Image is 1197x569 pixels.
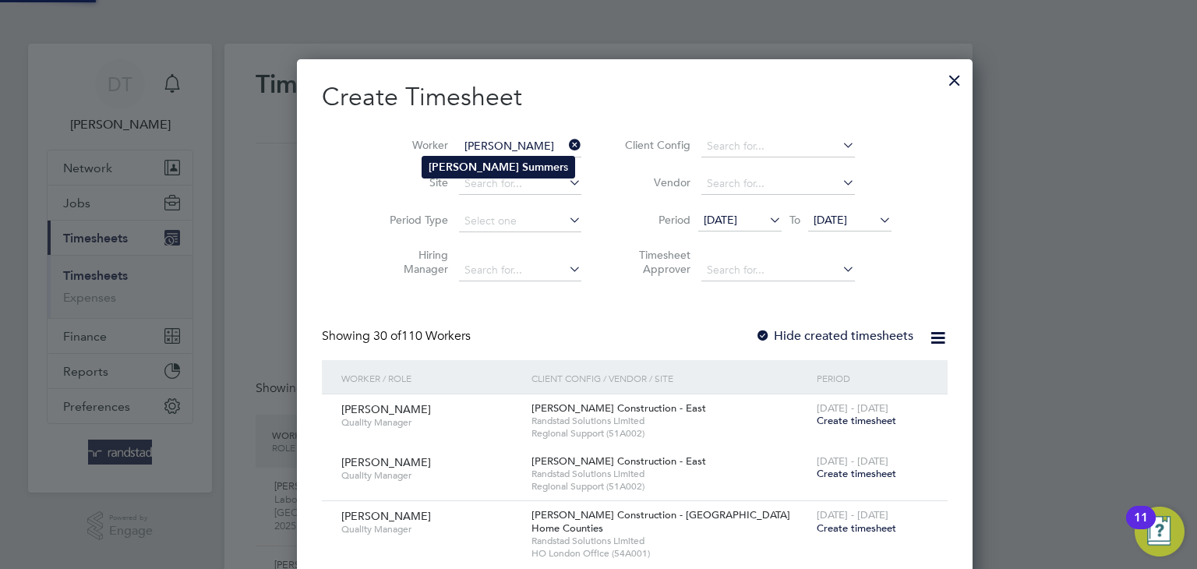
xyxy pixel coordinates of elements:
span: Randstad Solutions Limited [531,415,809,427]
span: To [785,210,805,230]
span: Create timesheet [817,414,896,427]
b: Summer [522,161,563,174]
span: [PERSON_NAME] Construction - East [531,401,706,415]
label: Period [620,213,690,227]
input: Search for... [459,136,581,157]
label: Site [378,175,448,189]
span: Regional Support (51A002) [531,427,809,440]
span: [DATE] - [DATE] [817,454,888,468]
span: [PERSON_NAME] Construction - [GEOGRAPHIC_DATA] Home Counties [531,508,790,535]
span: 110 Workers [373,328,471,344]
input: Search for... [701,260,855,281]
span: 30 of [373,328,401,344]
span: [DATE] [814,213,847,227]
span: Create timesheet [817,521,896,535]
span: Create timesheet [817,467,896,480]
div: 11 [1134,518,1148,538]
span: [PERSON_NAME] [341,509,431,523]
input: Select one [459,210,581,232]
li: s [422,157,574,178]
span: [PERSON_NAME] Construction - East [531,454,706,468]
label: Timesheet Approver [620,248,690,276]
span: [PERSON_NAME] [341,402,431,416]
span: [DATE] - [DATE] [817,508,888,521]
b: [PERSON_NAME] [429,161,519,174]
span: Quality Manager [341,469,520,482]
span: [PERSON_NAME] [341,455,431,469]
input: Search for... [459,260,581,281]
label: Hiring Manager [378,248,448,276]
input: Search for... [459,173,581,195]
input: Search for... [701,173,855,195]
div: Client Config / Vendor / Site [528,360,813,396]
span: HO London Office (54A001) [531,547,809,560]
label: Worker [378,138,448,152]
input: Search for... [701,136,855,157]
span: Randstad Solutions Limited [531,468,809,480]
div: Showing [322,328,474,345]
span: Randstad Solutions Limited [531,535,809,547]
h2: Create Timesheet [322,81,948,114]
label: Client Config [620,138,690,152]
span: Quality Manager [341,416,520,429]
span: Regional Support (51A002) [531,480,809,493]
div: Worker / Role [337,360,528,396]
label: Period Type [378,213,448,227]
button: Open Resource Center, 11 new notifications [1135,507,1185,557]
span: [DATE] - [DATE] [817,401,888,415]
label: Vendor [620,175,690,189]
div: Period [813,360,932,396]
span: Quality Manager [341,523,520,535]
label: Hide created timesheets [755,328,913,344]
span: [DATE] [704,213,737,227]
